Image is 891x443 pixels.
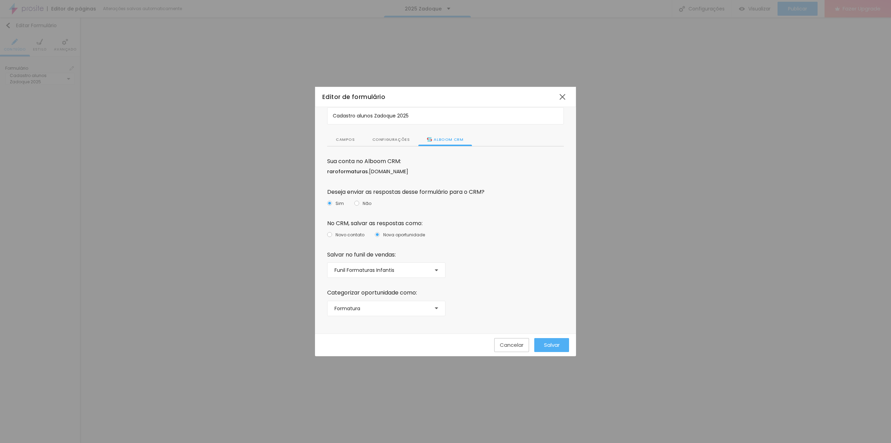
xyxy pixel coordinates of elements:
[494,338,529,352] button: Cancelar
[368,168,408,175] span: .[DOMAIN_NAME]
[322,93,385,101] span: Editor de formulário
[363,200,371,207] span: Não
[327,232,332,237] input: Novo contato
[534,338,569,352] button: Salvar
[427,137,463,143] div: Alboom CRM
[327,157,401,165] span: Sua conta no Alboom CRM:
[327,289,417,297] span: Categorizar oportunidade como:
[327,262,445,278] div: Funil Formaturas Infantis
[327,201,332,206] input: Sim
[327,301,445,316] div: Formatura
[354,201,359,206] input: Não
[500,342,523,348] div: Cancelar
[427,137,432,142] img: Logo Alboom CRM
[544,342,560,348] span: Salvar
[327,107,564,124] input: Contato
[364,133,419,146] div: Configurações
[383,231,425,238] span: Nova oportunidade
[375,232,380,237] input: Nova oportunidade
[327,251,396,259] span: Salvar no funil de vendas:
[327,219,423,227] span: No CRM, salvar as respostas como:
[336,200,344,207] span: Sim
[327,188,484,196] span: Deseja enviar as respostas desse formulário para o CRM?
[327,133,364,146] div: Campos
[327,168,564,175] p: raroformaturas
[336,231,364,238] span: Novo contato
